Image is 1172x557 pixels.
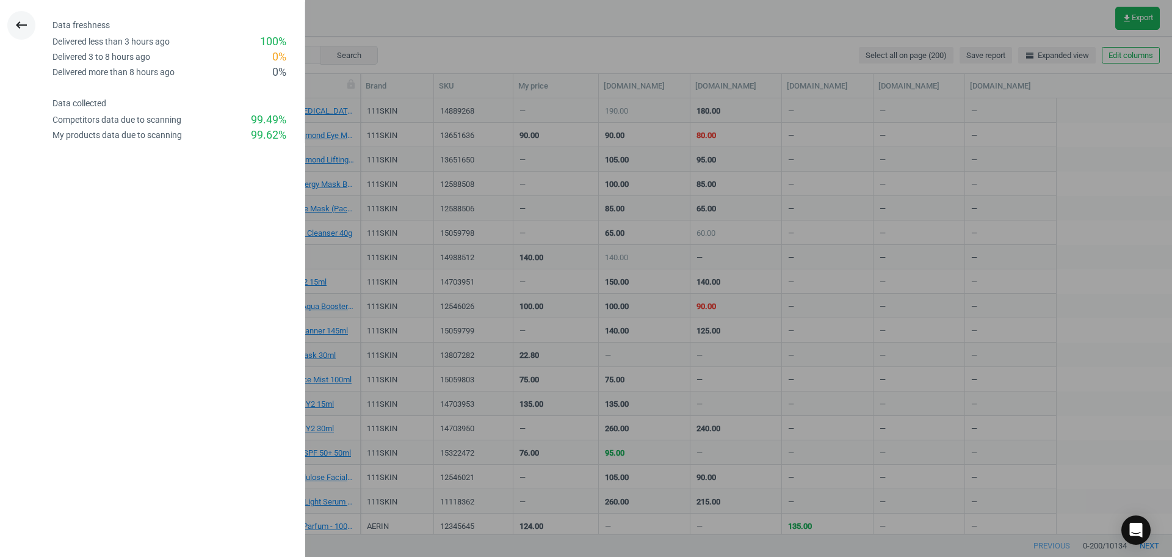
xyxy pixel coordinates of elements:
[52,129,182,141] div: My products data due to scanning
[52,20,305,31] h4: Data freshness
[52,51,150,63] div: Delivered 3 to 8 hours ago
[52,67,175,78] div: Delivered more than 8 hours ago
[251,128,286,143] div: 99.62 %
[52,114,181,126] div: Competitors data due to scanning
[14,18,29,32] i: keyboard_backspace
[260,34,286,49] div: 100 %
[272,49,286,65] div: 0 %
[1121,515,1151,545] div: Open Intercom Messenger
[7,11,35,40] button: keyboard_backspace
[272,65,286,80] div: 0 %
[251,112,286,128] div: 99.49 %
[52,36,170,48] div: Delivered less than 3 hours ago
[52,98,305,109] h4: Data collected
